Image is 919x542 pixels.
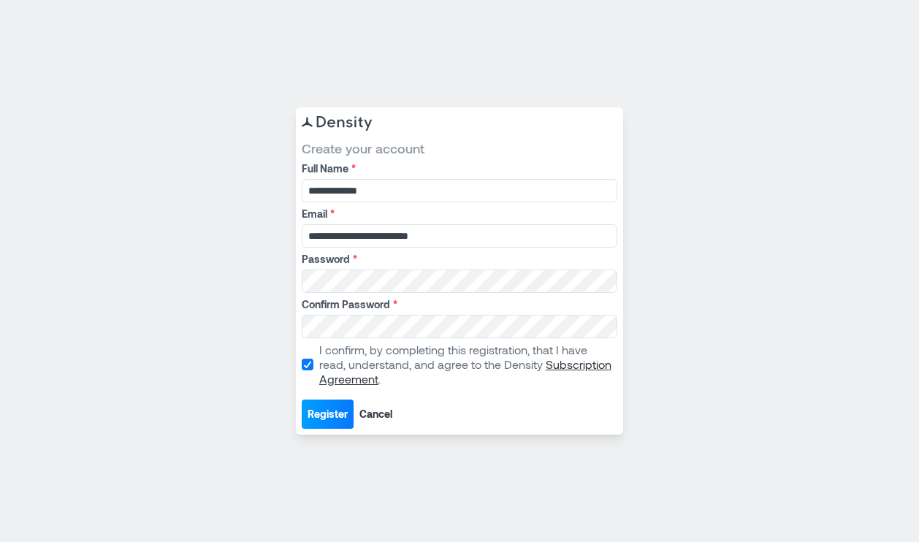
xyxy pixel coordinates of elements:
[302,297,614,312] label: Confirm Password
[302,400,354,429] button: Register
[302,140,617,157] span: Create your account
[359,407,392,421] span: Cancel
[308,407,348,421] span: Register
[354,400,398,429] button: Cancel
[302,252,614,267] label: Password
[302,207,614,221] label: Email
[319,343,614,386] p: I confirm, by completing this registration, that I have read, understand, and agree to the Density .
[319,357,611,386] a: Subscription Agreement
[302,161,614,176] label: Full Name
